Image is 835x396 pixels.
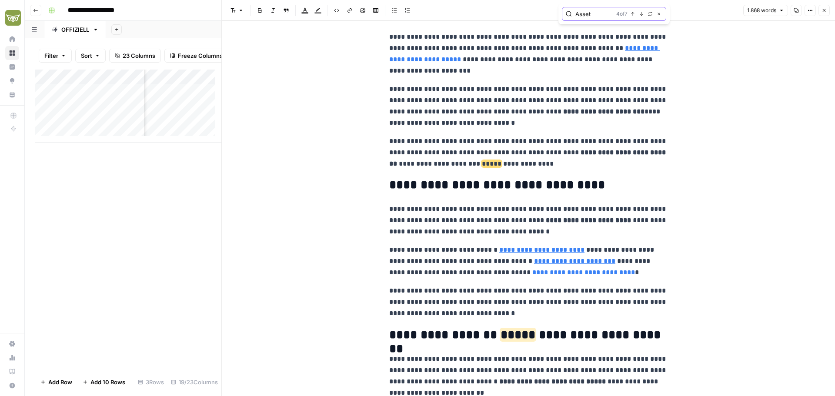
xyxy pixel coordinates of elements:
[178,51,223,60] span: Freeze Columns
[48,378,72,386] span: Add Row
[77,375,130,389] button: Add 10 Rows
[123,51,155,60] span: 23 Columns
[616,10,628,18] span: 4 of 7
[743,5,788,16] button: 1.868 words
[5,88,19,102] a: Your Data
[5,32,19,46] a: Home
[44,51,58,60] span: Filter
[39,49,72,63] button: Filter
[35,375,77,389] button: Add Row
[61,25,89,34] div: OFFIZIELL
[5,351,19,365] a: Usage
[5,46,19,60] a: Browse
[134,375,167,389] div: 3 Rows
[90,378,125,386] span: Add 10 Rows
[75,49,106,63] button: Sort
[575,10,613,18] input: Search
[5,379,19,393] button: Help + Support
[109,49,161,63] button: 23 Columns
[5,60,19,74] a: Insights
[5,10,21,26] img: Evergreen Media Logo
[5,7,19,29] button: Workspace: Evergreen Media
[747,7,776,14] span: 1.868 words
[5,365,19,379] a: Learning Hub
[164,49,228,63] button: Freeze Columns
[167,375,221,389] div: 19/23 Columns
[5,337,19,351] a: Settings
[5,74,19,88] a: Opportunities
[81,51,92,60] span: Sort
[44,21,106,38] a: OFFIZIELL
